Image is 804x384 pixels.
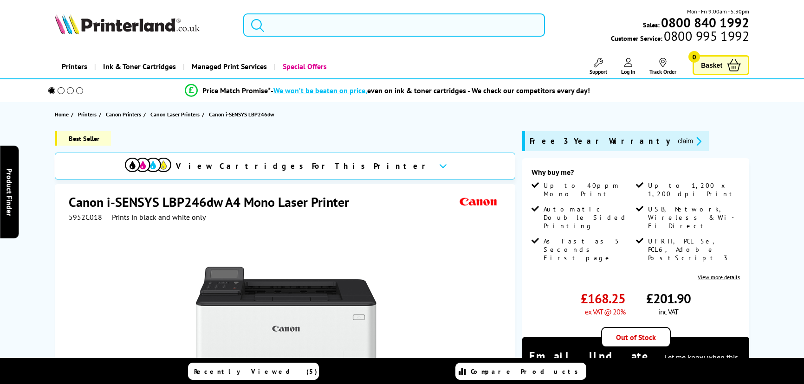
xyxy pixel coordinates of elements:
a: 0800 840 1992 [660,18,749,27]
span: Ink & Toner Cartridges [103,55,176,78]
span: £168.25 [581,290,625,307]
a: Log In [621,58,635,75]
img: Canon [457,193,500,211]
a: Ink & Toner Cartridges [94,55,183,78]
i: Prints in black and white only [112,212,206,222]
img: View Cartridges [125,158,171,172]
span: 0 [688,51,700,63]
span: ex VAT @ 20% [585,307,625,316]
span: UFRII, PCL 5e, PCL6, Adobe PostScript 3 [648,237,738,262]
span: Compare Products [471,367,583,376]
span: Log In [621,68,635,75]
a: Printers [55,55,94,78]
span: 0800 995 1992 [662,32,749,40]
a: Canon i-SENSYS LBP246dw [209,109,277,119]
a: Special Offers [274,55,334,78]
span: Best Seller [55,131,111,146]
a: Canon Printers [106,109,143,119]
span: View Cartridges For This Printer [176,161,431,171]
img: Printerland Logo [55,14,200,34]
span: Automatic Double Sided Printing [544,205,634,230]
div: Email Update [529,349,742,378]
a: Printerland Logo [55,14,232,36]
span: 5952C018 [69,212,102,222]
div: - even on ink & toner cartridges - We check our competitors every day! [271,86,590,95]
a: Recently Viewed (5) [188,363,319,380]
span: inc VAT [659,307,678,316]
div: Why buy me? [532,167,740,181]
span: Canon Printers [106,109,141,119]
span: Customer Service: [611,32,749,43]
span: As Fast as 5 Seconds First page [544,237,634,262]
span: USB, Network, Wireless & Wi-Fi Direct [648,205,738,230]
span: Home [55,109,69,119]
li: modal_Promise [35,83,739,99]
span: Price Match Promise* [202,86,271,95]
span: £201.90 [646,290,691,307]
a: Managed Print Services [183,55,274,78]
span: Basket [701,59,722,71]
span: Canon i-SENSYS LBP246dw [209,109,274,119]
span: Up to 1,200 x 1,200 dpi Print [648,181,738,198]
a: Canon Laser Printers [150,109,202,119]
a: Home [55,109,71,119]
a: View more details [698,274,740,281]
span: Free 3 Year Warranty [530,136,670,147]
span: Product Finder [5,168,14,216]
a: Support [590,58,607,75]
b: 0800 840 1992 [661,14,749,31]
span: We won’t be beaten on price, [273,86,367,95]
span: Recently Viewed (5) [194,367,318,376]
h1: Canon i-SENSYS LBP246dw A4 Mono Laser Printer [69,193,358,211]
a: Track Order [649,58,676,75]
div: Out of Stock [601,327,671,347]
span: Sales: [643,20,660,29]
a: Compare Products [455,363,586,380]
span: Support [590,68,607,75]
span: Mon - Fri 9:00am - 5:30pm [687,7,749,16]
a: Basket 0 [693,55,749,75]
span: Up to 40ppm Mono Print [544,181,634,198]
span: Printers [78,109,97,119]
span: Canon Laser Printers [150,109,200,119]
button: promo-description [675,136,704,147]
a: Printers [78,109,99,119]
